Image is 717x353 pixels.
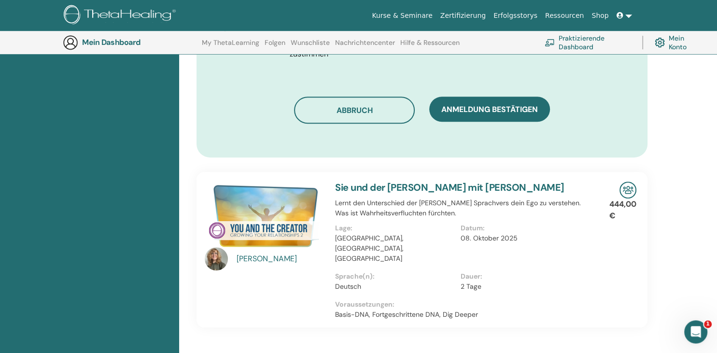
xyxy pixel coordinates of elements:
[335,223,455,233] p: Lage:
[400,39,460,54] a: Hilfe & Ressourcen
[291,39,330,54] a: Wunschliste
[335,233,455,264] p: [GEOGRAPHIC_DATA], [GEOGRAPHIC_DATA], [GEOGRAPHIC_DATA]
[205,182,323,250] img: Sie und der Schöpfer
[655,35,665,50] img: cog.svg
[368,7,436,25] a: Kurse & Seminare
[335,198,586,218] p: Lernt den Unterschied der [PERSON_NAME] Sprachvers dein Ego zu verstehen. Was ist Wahrheitsverflu...
[335,310,586,320] p: Basis-DNA, Fortgeschrittene DNA, Dig Deeper
[461,223,580,233] p: Datum:
[588,7,612,25] a: Shop
[335,181,564,194] a: Sie und der [PERSON_NAME] mit [PERSON_NAME]
[205,247,228,270] img: default.jpg
[609,198,636,222] p: 444,00 €
[337,105,373,115] span: Abbruch
[490,7,541,25] a: Erfolgsstorys
[237,253,326,265] a: [PERSON_NAME]
[290,37,578,59] span: Klicken Sie, um zu bestätigen, dass Sie den Allgemeinen Geschäftsbedingungen zustimmen
[335,299,586,310] p: Voraussetzungen:
[655,32,699,53] a: Mein Konto
[441,104,538,114] span: Anmeldung bestätigen
[64,5,179,27] img: logo.png
[545,32,631,53] a: Praktizierende Dashboard
[704,320,712,328] span: 1
[619,182,636,198] img: In-Person-Seminar
[82,38,179,47] h3: Mein Dashboard
[461,282,580,292] p: 2 Tage
[461,233,580,243] p: 08. Oktober 2025
[461,271,580,282] p: Dauer:
[436,7,490,25] a: Zertifizierung
[202,39,259,54] a: My ThetaLearning
[335,282,455,292] p: Deutsch
[335,271,455,282] p: Sprache(n):
[294,97,415,124] button: Abbruch
[684,320,707,343] iframe: Intercom live chat
[541,7,588,25] a: Ressourcen
[545,39,555,46] img: chalkboard-teacher.svg
[265,39,285,54] a: Folgen
[335,39,395,54] a: Nachrichtencenter
[429,97,550,122] button: Anmeldung bestätigen
[63,35,78,50] img: generic-user-icon.jpg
